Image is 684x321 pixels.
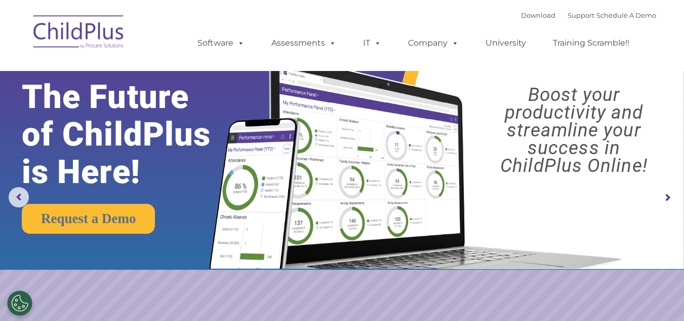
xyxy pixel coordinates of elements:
a: Download [521,11,555,19]
button: Cookies Settings [7,291,32,316]
img: ChildPlus by Procare Solutions [28,8,130,59]
a: Software [187,33,255,53]
a: IT [353,33,391,53]
span: Phone number [141,109,184,116]
rs-layer: The Future of ChildPlus is Here! [22,78,240,191]
font: | [521,11,656,19]
a: Support [568,11,594,19]
a: Training Scramble!! [543,33,639,53]
a: Schedule A Demo [596,11,656,19]
span: Last name [141,67,172,75]
rs-layer: Boost your productivity and streamline your success in ChildPlus Online! [472,86,675,174]
a: University [475,33,536,53]
a: Assessments [261,33,346,53]
a: Request a Demo [22,204,155,234]
a: Company [398,33,469,53]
